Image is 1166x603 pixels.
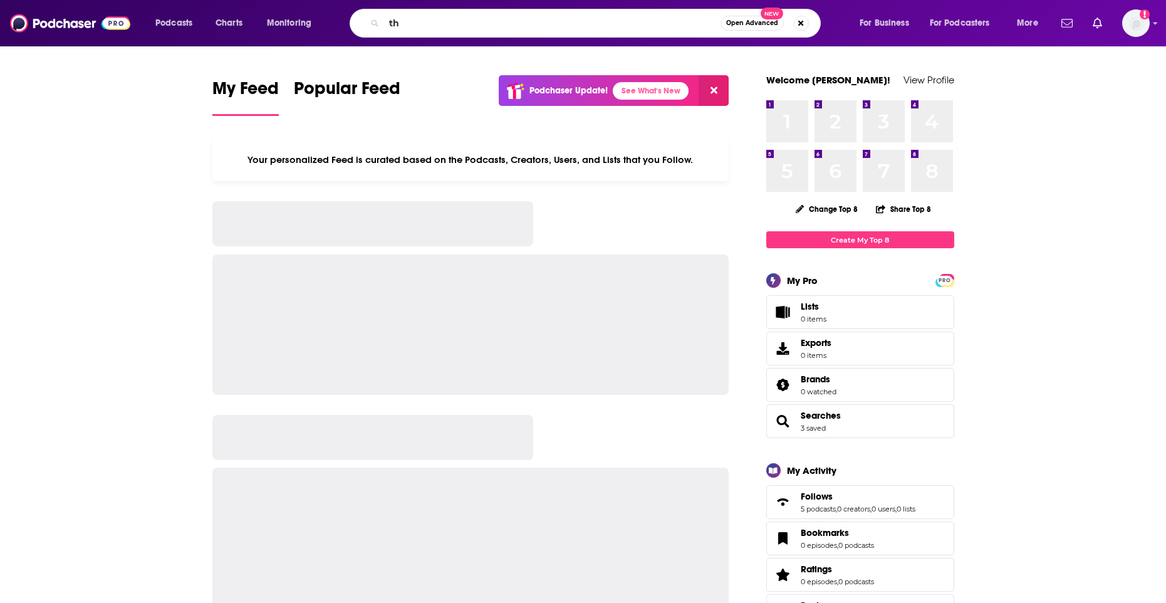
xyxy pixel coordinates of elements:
a: View Profile [903,74,954,86]
p: Podchaser Update! [529,85,608,96]
input: Search podcasts, credits, & more... [384,13,721,33]
span: Ratings [801,564,832,575]
a: 0 creators [837,505,870,513]
span: Lists [801,301,819,312]
span: , [895,505,897,513]
span: Exports [801,337,831,349]
a: Ratings [801,564,874,575]
a: Show notifications dropdown [1056,13,1078,34]
span: My Feed [212,78,279,107]
a: Exports [766,332,954,365]
button: Open AdvancedNew [721,16,784,31]
a: Welcome [PERSON_NAME]! [766,74,890,86]
span: Monitoring [267,14,311,32]
span: Ratings [766,558,954,592]
a: 0 lists [897,505,915,513]
span: , [837,541,838,550]
div: My Activity [787,464,836,476]
button: Show profile menu [1122,9,1150,37]
button: open menu [147,13,209,33]
a: Bookmarks [801,527,874,538]
button: Share Top 8 [875,197,932,221]
a: Follows [771,493,796,511]
button: open menu [922,13,1008,33]
a: Popular Feed [294,78,400,116]
span: Exports [771,340,796,357]
span: Follows [801,491,833,502]
span: Brands [766,368,954,402]
a: Brands [801,374,836,385]
a: Charts [207,13,250,33]
span: Charts [216,14,242,32]
span: Popular Feed [294,78,400,107]
span: Podcasts [155,14,192,32]
span: Bookmarks [801,527,849,538]
span: New [761,8,783,19]
span: Follows [766,485,954,519]
button: open menu [1008,13,1054,33]
span: Lists [771,303,796,321]
span: Bookmarks [766,522,954,555]
div: My Pro [787,275,818,286]
a: 3 saved [801,424,826,433]
a: Bookmarks [771,530,796,547]
span: , [836,505,837,513]
span: Brands [801,374,830,385]
a: Searches [801,410,841,421]
button: Change Top 8 [788,201,866,217]
span: Open Advanced [726,20,778,26]
span: 0 items [801,315,826,323]
a: Ratings [771,566,796,584]
a: My Feed [212,78,279,116]
a: See What's New [613,82,689,100]
a: 0 podcasts [838,577,874,586]
span: More [1017,14,1038,32]
a: Follows [801,491,915,502]
a: PRO [937,275,952,285]
a: Searches [771,412,796,430]
a: 0 podcasts [838,541,874,550]
a: 0 episodes [801,541,837,550]
span: Searches [766,404,954,438]
span: Lists [801,301,826,312]
a: 0 episodes [801,577,837,586]
button: open menu [258,13,328,33]
a: 0 watched [801,387,836,396]
span: Logged in as rpearson [1122,9,1150,37]
a: 5 podcasts [801,505,836,513]
span: For Business [860,14,909,32]
span: 0 items [801,351,831,360]
div: Your personalized Feed is curated based on the Podcasts, Creators, Users, and Lists that you Follow. [212,139,729,181]
span: , [870,505,872,513]
a: Show notifications dropdown [1088,13,1107,34]
span: For Podcasters [930,14,990,32]
a: Brands [771,376,796,394]
span: , [837,577,838,586]
div: Search podcasts, credits, & more... [362,9,833,38]
a: 0 users [872,505,895,513]
svg: Add a profile image [1140,9,1150,19]
a: Create My Top 8 [766,231,954,248]
span: PRO [937,276,952,285]
a: Lists [766,295,954,329]
button: open menu [851,13,925,33]
img: Podchaser - Follow, Share and Rate Podcasts [10,11,130,35]
img: User Profile [1122,9,1150,37]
